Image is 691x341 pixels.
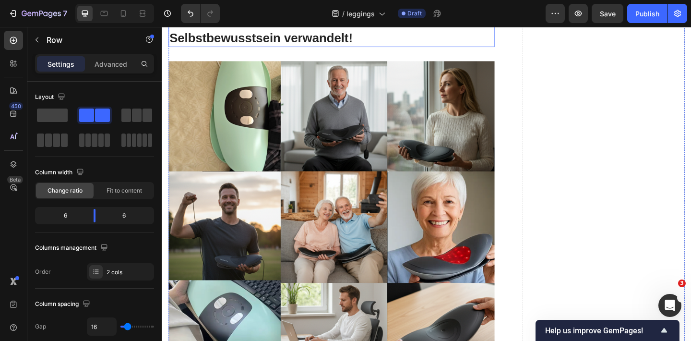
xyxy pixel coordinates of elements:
div: Order [35,268,51,276]
span: Fit to content [107,186,142,195]
div: Column width [35,166,86,179]
p: 7 [63,8,67,19]
button: Publish [627,4,667,23]
div: 6 [103,209,152,222]
span: leggings [346,9,375,19]
p: Row [47,34,128,46]
div: Publish [635,9,659,19]
span: Draft [407,9,422,18]
span: Help us improve GemPages! [545,326,658,335]
span: Change ratio [48,186,83,195]
button: 7 [4,4,71,23]
div: 450 [9,102,23,110]
p: Advanced [95,59,127,69]
div: Columns management [35,242,110,255]
span: Save [600,10,616,18]
iframe: Design area [162,27,691,341]
iframe: Intercom live chat [658,294,681,317]
div: 2 cols [107,268,152,277]
div: Layout [35,91,67,104]
div: Column spacing [35,298,92,311]
div: Gap [35,322,46,331]
input: Auto [87,318,116,335]
div: Undo/Redo [181,4,220,23]
div: 6 [37,209,86,222]
span: / [342,9,345,19]
div: Beta [7,176,23,183]
span: 3 [678,280,686,287]
p: Settings [48,59,74,69]
button: Save [592,4,623,23]
button: Show survey - Help us improve GemPages! [545,325,670,336]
